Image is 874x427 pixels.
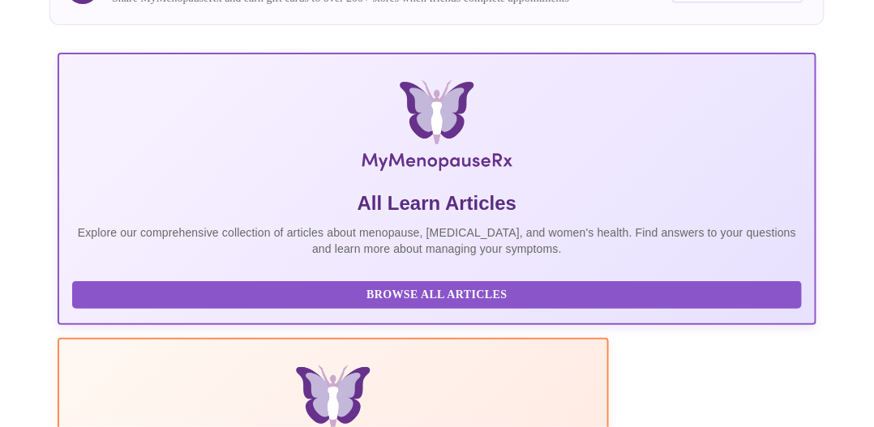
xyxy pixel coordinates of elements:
[186,80,688,177] img: MyMenopauseRx Logo
[72,190,802,216] h5: All Learn Articles
[72,224,802,257] p: Explore our comprehensive collection of articles about menopause, [MEDICAL_DATA], and women's hea...
[72,287,806,301] a: Browse All Articles
[72,281,802,310] button: Browse All Articles
[88,285,786,305] span: Browse All Articles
